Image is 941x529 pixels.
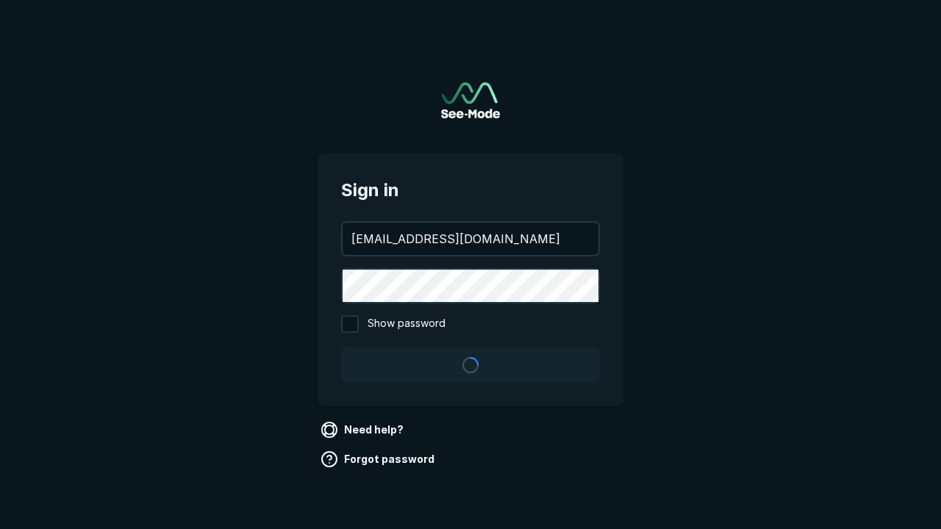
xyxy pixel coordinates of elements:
a: Go to sign in [441,82,500,118]
a: Forgot password [318,447,440,471]
span: Show password [368,315,446,333]
input: your@email.com [343,223,598,255]
img: See-Mode Logo [441,82,500,118]
span: Sign in [341,177,600,204]
a: Need help? [318,418,409,442]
